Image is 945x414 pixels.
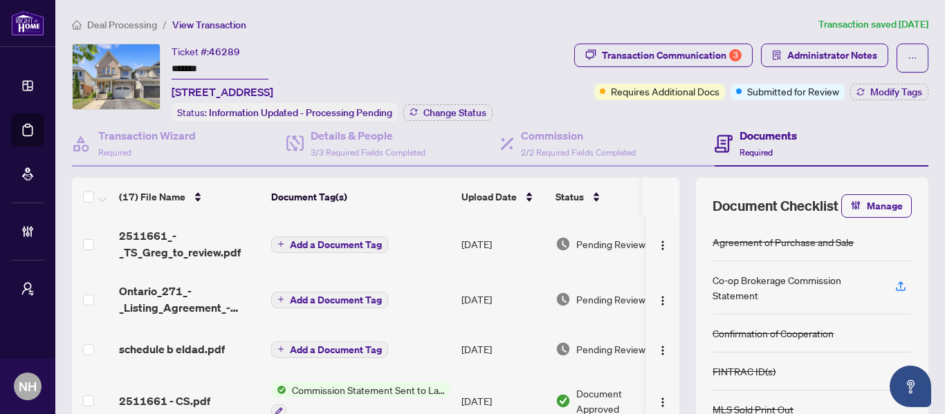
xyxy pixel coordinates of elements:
div: 3 [729,49,742,62]
span: View Transaction [172,19,246,31]
span: Administrator Notes [787,44,877,66]
div: Co-op Brokerage Commission Statement [713,272,879,303]
span: Required [98,147,131,158]
th: Upload Date [456,178,550,216]
td: [DATE] [456,272,550,327]
button: Logo [652,288,674,310]
h4: Details & People [311,127,425,144]
span: Modify Tags [870,87,922,97]
span: Pending Review [576,292,645,307]
span: Deal Processing [87,19,157,31]
span: Status [556,189,584,205]
span: schedule b eldad.pdf [119,341,225,357]
button: Add a Document Tag [271,292,388,308]
img: IMG-E12300204_1.jpg [73,44,160,109]
img: Logo [657,397,668,408]
span: 46289 [209,46,240,58]
span: 2/2 Required Fields Completed [521,147,636,158]
button: Modify Tags [850,84,928,100]
td: [DATE] [456,216,550,272]
div: Agreement of Purchase and Sale [713,234,854,250]
th: Document Tag(s) [266,178,456,216]
div: Transaction Communication [602,44,742,66]
span: Required [740,147,773,158]
h4: Documents [740,127,797,144]
button: Change Status [403,104,493,121]
button: Add a Document Tag [271,236,388,253]
h4: Commission [521,127,636,144]
span: 3/3 Required Fields Completed [311,147,425,158]
button: Manage [841,194,912,218]
button: Logo [652,233,674,255]
span: [STREET_ADDRESS] [172,84,273,100]
span: Manage [867,195,903,217]
img: Status Icon [271,382,286,397]
span: Requires Additional Docs [611,84,719,99]
span: Document Checklist [713,196,838,216]
span: (17) File Name [119,189,185,205]
span: Upload Date [461,189,517,205]
span: plus [277,296,284,303]
span: solution [772,50,782,60]
img: Logo [657,295,668,306]
img: Document Status [556,236,571,252]
th: (17) File Name [113,178,266,216]
img: Logo [657,240,668,251]
td: [DATE] [456,327,550,371]
span: Add a Document Tag [290,240,382,250]
span: Change Status [423,108,486,117]
span: ellipsis [908,53,917,63]
button: Logo [652,390,674,412]
span: NH [19,377,37,396]
div: Ticket #: [172,44,240,59]
button: Open asap [890,366,931,407]
button: Add a Document Tag [271,340,388,358]
span: Pending Review [576,341,645,357]
span: home [72,20,82,30]
span: Add a Document Tag [290,345,382,355]
li: / [163,17,167,32]
span: Commission Statement Sent to Lawyer [286,382,450,397]
span: user-switch [21,282,35,296]
button: Transaction Communication3 [574,44,753,67]
span: Submitted for Review [747,84,839,99]
img: Document Status [556,393,571,408]
span: 2511661 - CS.pdf [119,393,210,409]
span: Ontario_271_-_Listing_Agreement_-_Seller_Designated_Representation_Agreement__1.pdf [119,283,260,316]
img: Document Status [556,292,571,307]
button: Logo [652,338,674,360]
div: FINTRAC ID(s) [713,364,776,379]
article: Transaction saved [DATE] [818,17,928,32]
div: Confirmation of Cooperation [713,326,834,341]
img: Document Status [556,341,571,357]
span: 2511661_-_TS_Greg_to_review.pdf [119,227,260,261]
span: plus [277,241,284,247]
img: logo [11,10,44,36]
th: Status [550,178,668,216]
img: Logo [657,345,668,356]
button: Add a Document Tag [271,290,388,308]
span: Information Updated - Processing Pending [209,106,392,119]
h4: Transaction Wizard [98,127,196,144]
button: Add a Document Tag [271,235,388,253]
span: Pending Review [576,236,645,252]
button: Add a Document Tag [271,341,388,358]
span: plus [277,346,284,352]
div: Status: [172,103,398,122]
button: Administrator Notes [761,44,888,67]
span: Add a Document Tag [290,295,382,305]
